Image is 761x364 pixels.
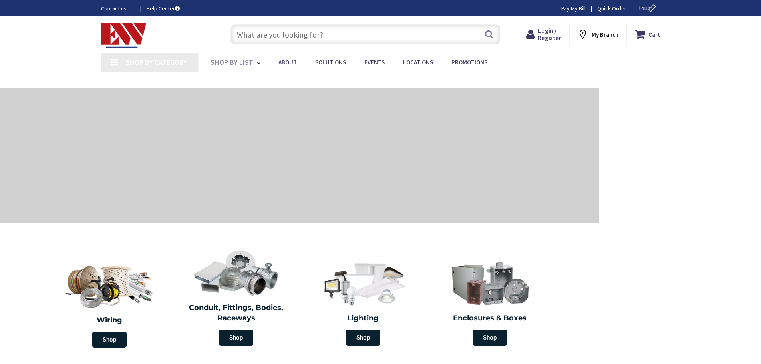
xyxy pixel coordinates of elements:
[50,315,169,326] h2: Wiring
[635,27,660,42] a: Cart
[92,332,127,348] span: Shop
[648,27,660,42] strong: Cart
[302,256,425,350] a: Lighting Shop
[561,4,586,12] a: Pay My Bill
[526,27,561,42] a: Login / Register
[473,330,507,346] span: Shop
[433,313,548,324] h2: Enclosures & Boxes
[429,256,552,350] a: Enclosures & Boxes Shop
[577,27,618,42] div: My Branch
[592,31,618,38] strong: My Branch
[306,313,421,324] h2: Lighting
[101,4,134,12] a: Contact us
[101,23,147,48] img: Electrical Wholesalers, Inc.
[315,58,346,66] span: Solutions
[538,27,561,42] span: Login / Register
[346,330,380,346] span: Shop
[126,58,187,67] span: Shop By Category
[278,58,297,66] span: About
[364,58,385,66] span: Events
[211,58,253,67] span: Shop By List
[403,58,433,66] span: Locations
[230,24,500,44] input: What are you looking for?
[219,330,253,346] span: Shop
[638,4,658,12] span: Tour
[179,303,294,323] h2: Conduit, Fittings, Bodies, Raceways
[597,4,626,12] a: Quick Order
[147,4,180,12] a: Help Center
[451,58,487,66] span: Promotions
[175,245,298,350] a: Conduit, Fittings, Bodies, Raceways Shop
[46,256,173,352] a: Wiring Shop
